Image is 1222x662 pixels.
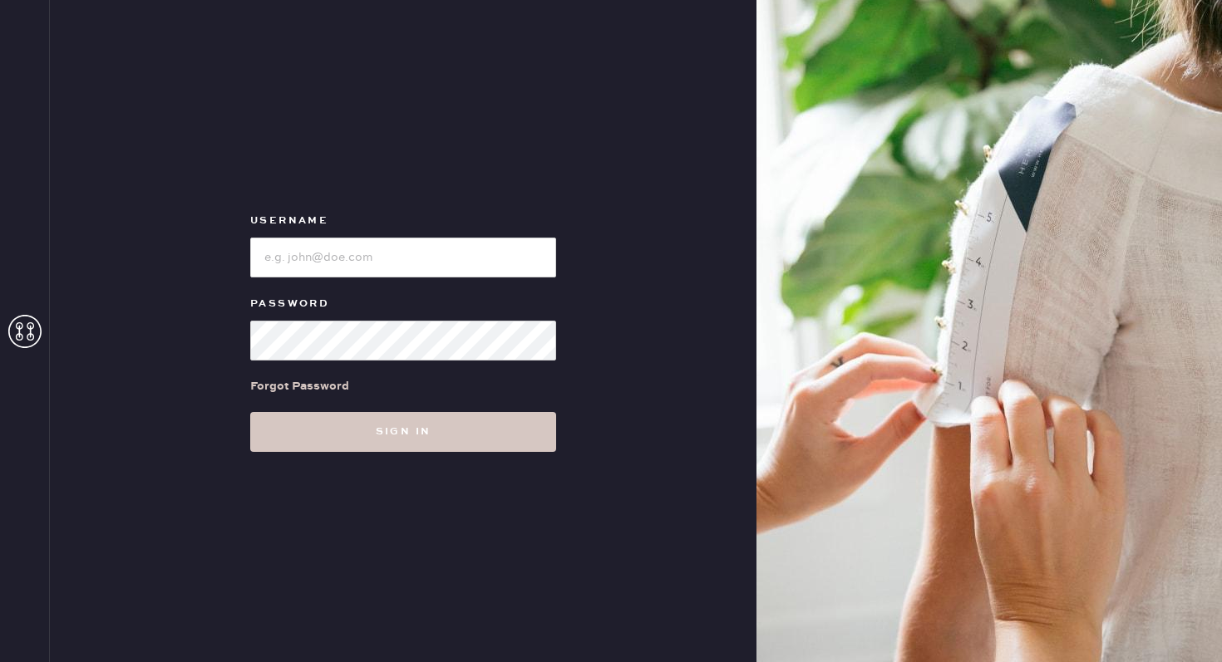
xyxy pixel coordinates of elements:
button: Sign in [250,412,556,452]
div: Forgot Password [250,377,349,395]
a: Forgot Password [250,360,349,412]
input: e.g. john@doe.com [250,238,556,277]
label: Username [250,211,556,231]
label: Password [250,294,556,314]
